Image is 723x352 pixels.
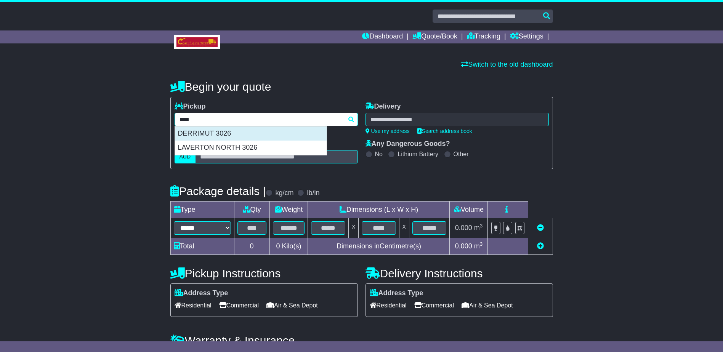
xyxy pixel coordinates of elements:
[399,218,409,238] td: x
[170,238,234,255] td: Total
[474,242,483,250] span: m
[414,299,454,311] span: Commercial
[462,299,513,311] span: Air & Sea Depot
[455,224,472,232] span: 0.000
[366,267,553,280] h4: Delivery Instructions
[510,30,543,43] a: Settings
[170,267,358,280] h4: Pickup Instructions
[234,202,269,218] td: Qty
[450,202,488,218] td: Volume
[175,126,327,141] div: DERRIMUT 3026
[175,299,212,311] span: Residential
[455,242,472,250] span: 0.000
[537,242,544,250] a: Add new item
[461,61,553,68] a: Switch to the old dashboard
[307,189,319,197] label: lb/in
[266,299,318,311] span: Air & Sea Depot
[170,185,266,197] h4: Package details |
[366,128,410,134] a: Use my address
[417,128,472,134] a: Search address book
[370,289,423,298] label: Address Type
[170,334,553,347] h4: Warranty & Insurance
[308,238,450,255] td: Dimensions in Centimetre(s)
[537,224,544,232] a: Remove this item
[170,202,234,218] td: Type
[480,241,483,247] sup: 3
[175,113,358,126] typeahead: Please provide city
[308,202,450,218] td: Dimensions (L x W x H)
[480,223,483,229] sup: 3
[269,202,308,218] td: Weight
[275,189,293,197] label: kg/cm
[175,141,327,155] div: LAVERTON NORTH 3026
[366,140,450,148] label: Any Dangerous Goods?
[170,80,553,93] h4: Begin your quote
[375,150,383,158] label: No
[467,30,500,43] a: Tracking
[412,30,457,43] a: Quote/Book
[474,224,483,232] span: m
[366,102,401,111] label: Delivery
[398,150,438,158] label: Lithium Battery
[175,102,206,111] label: Pickup
[175,150,196,163] label: AUD
[276,242,280,250] span: 0
[349,218,359,238] td: x
[454,150,469,158] label: Other
[362,30,403,43] a: Dashboard
[234,238,269,255] td: 0
[175,289,228,298] label: Address Type
[370,299,407,311] span: Residential
[269,238,308,255] td: Kilo(s)
[219,299,259,311] span: Commercial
